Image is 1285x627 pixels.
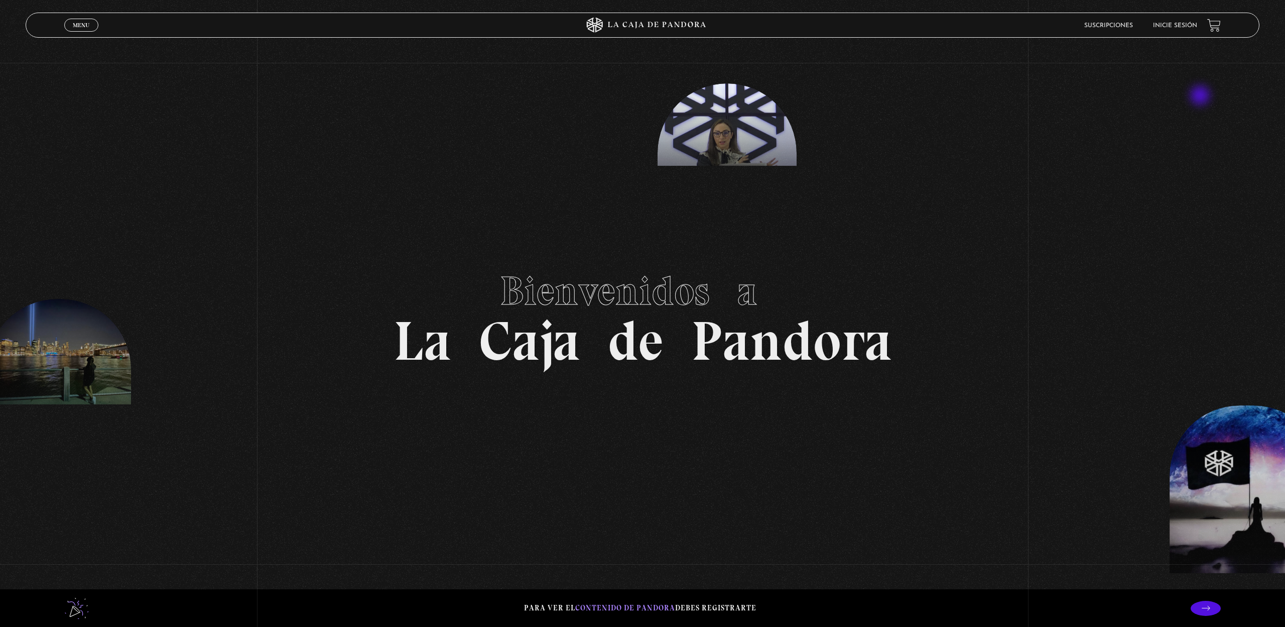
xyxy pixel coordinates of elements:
span: Menu [73,22,89,28]
span: Bienvenidos a [500,267,785,315]
h1: La Caja de Pandora [394,258,892,369]
p: Para ver el debes registrarte [524,601,756,615]
a: View your shopping cart [1207,18,1221,32]
span: contenido de Pandora [575,603,675,612]
a: Suscripciones [1084,23,1133,29]
a: Inicie sesión [1153,23,1197,29]
span: Cerrar [70,31,93,38]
